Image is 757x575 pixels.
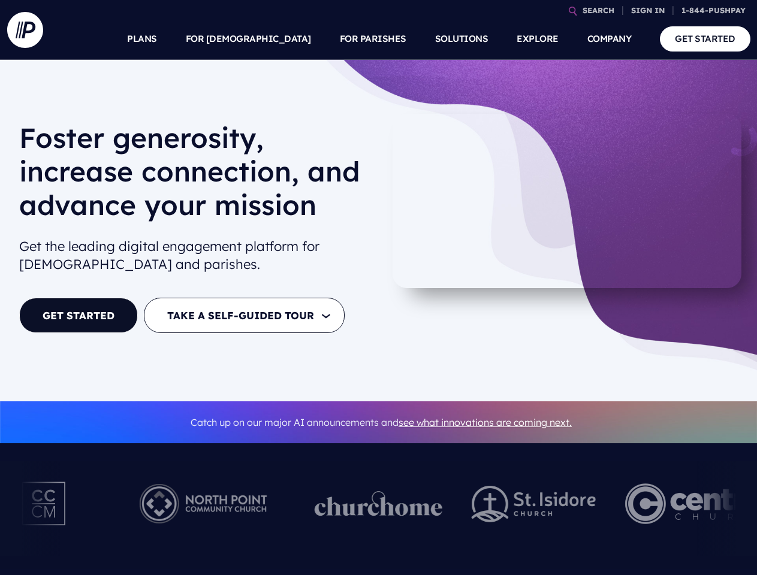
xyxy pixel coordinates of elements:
img: Pushpay_Logo__NorthPoint [121,471,286,537]
a: GET STARTED [19,298,138,333]
a: FOR [DEMOGRAPHIC_DATA] [186,18,311,60]
a: GET STARTED [660,26,750,51]
h2: Get the leading digital engagement platform for [DEMOGRAPHIC_DATA] and parishes. [19,232,372,279]
h1: Foster generosity, increase connection, and advance your mission [19,121,372,231]
a: EXPLORE [517,18,559,60]
a: SOLUTIONS [435,18,488,60]
a: PLANS [127,18,157,60]
img: pp_logos_2 [472,486,596,522]
a: COMPANY [587,18,632,60]
p: Catch up on our major AI announcements and [19,409,743,436]
a: see what innovations are coming next. [399,416,572,428]
img: pp_logos_1 [315,491,443,516]
a: FOR PARISHES [340,18,406,60]
button: TAKE A SELF-GUIDED TOUR [144,298,345,333]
